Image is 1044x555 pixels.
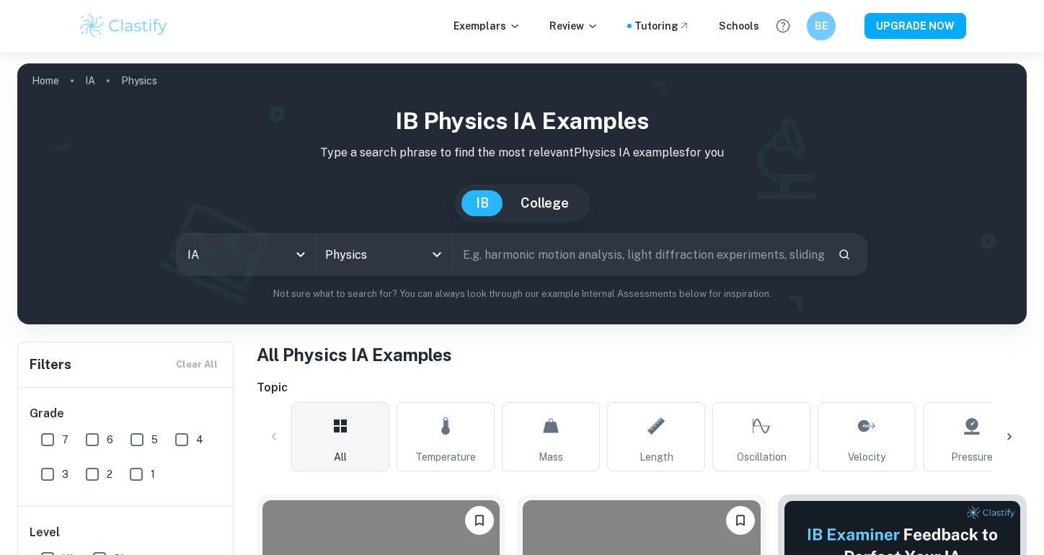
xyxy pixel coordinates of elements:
[196,432,203,448] span: 4
[29,104,1015,138] h1: IB Physics IA examples
[465,506,494,535] button: Bookmark
[454,18,521,34] p: Exemplars
[848,449,885,465] span: Velocity
[78,12,169,40] img: Clastify logo
[62,432,68,448] span: 7
[427,244,447,265] button: Open
[29,144,1015,161] p: Type a search phrase to find the most relevant Physics IA examples for you
[17,63,1027,324] img: profile cover
[813,18,830,34] h6: BE
[107,466,112,482] span: 2
[539,449,563,465] span: Mass
[453,234,826,275] input: E.g. harmonic motion analysis, light diffraction experiments, sliding objects down a ramp...
[415,449,476,465] span: Temperature
[151,432,158,448] span: 5
[30,524,223,541] h6: Level
[640,449,673,465] span: Length
[549,18,598,34] p: Review
[832,242,857,267] button: Search
[177,234,314,275] div: IA
[62,466,68,482] span: 3
[334,449,347,465] span: All
[151,466,155,482] span: 1
[634,18,690,34] a: Tutoring
[257,342,1027,368] h1: All Physics IA Examples
[257,379,1027,396] h6: Topic
[121,73,157,89] p: Physics
[32,71,59,91] a: Home
[461,190,503,216] button: IB
[506,190,583,216] button: College
[951,449,993,465] span: Pressure
[719,18,759,34] a: Schools
[29,287,1015,301] p: Not sure what to search for? You can always look through our example Internal Assessments below f...
[737,449,787,465] span: Oscillation
[726,506,755,535] button: Bookmark
[30,405,223,422] h6: Grade
[864,13,966,39] button: UPGRADE NOW
[807,12,836,40] button: BE
[85,71,95,91] a: IA
[107,432,113,448] span: 6
[771,14,795,38] button: Help and Feedback
[30,355,71,375] h6: Filters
